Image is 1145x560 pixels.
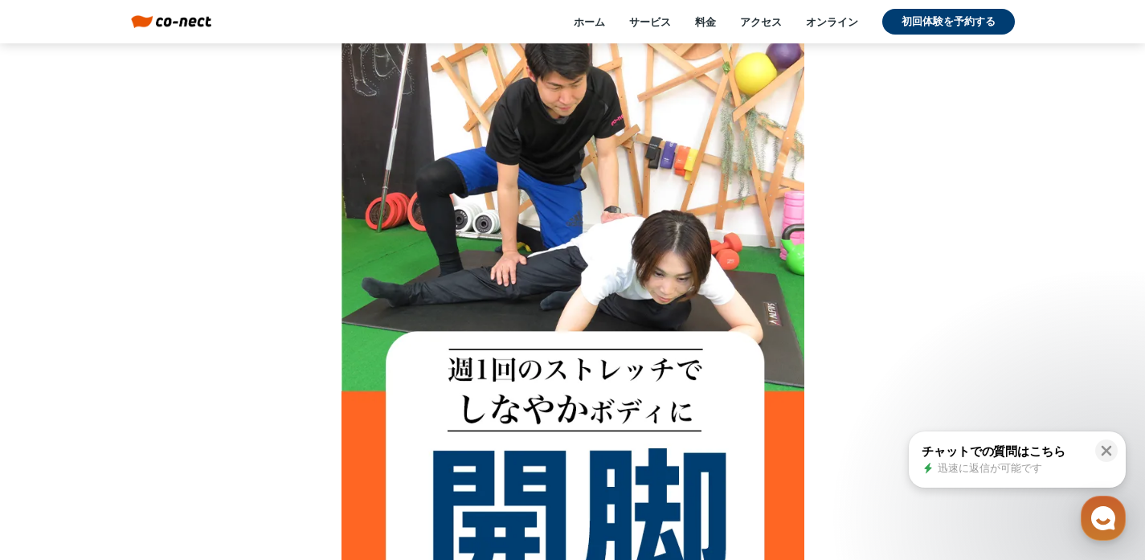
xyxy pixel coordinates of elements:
[695,14,716,29] a: 料金
[806,14,858,29] a: オンライン
[574,14,605,29] a: ホーム
[882,9,1015,35] a: 初回体験を予約する
[740,14,782,29] a: アクセス
[629,14,671,29] a: サービス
